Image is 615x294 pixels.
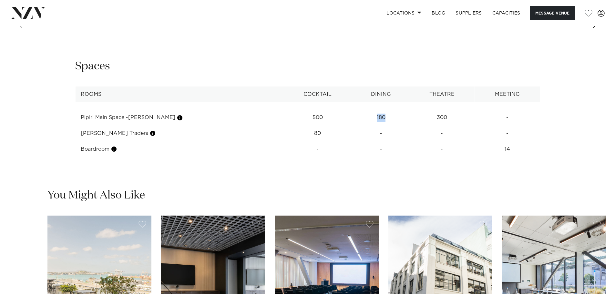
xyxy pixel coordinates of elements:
[282,141,353,157] td: -
[75,141,282,157] td: Boardroom
[450,6,487,20] a: SUPPLIERS
[487,6,526,20] a: Capacities
[75,86,282,102] th: Rooms
[530,6,575,20] button: Message Venue
[475,141,540,157] td: 14
[353,110,409,126] td: 180
[282,110,353,126] td: 500
[475,86,540,102] th: Meeting
[409,110,475,126] td: 300
[10,7,46,19] img: nzv-logo.png
[75,59,110,74] h2: Spaces
[353,141,409,157] td: -
[75,110,282,126] td: Pipiri Main Space -[PERSON_NAME]
[353,86,409,102] th: Dining
[47,188,145,203] h2: You Might Also Like
[353,126,409,141] td: -
[282,126,353,141] td: 80
[409,86,475,102] th: Theatre
[426,6,450,20] a: BLOG
[475,110,540,126] td: -
[282,86,353,102] th: Cocktail
[475,126,540,141] td: -
[381,6,426,20] a: Locations
[409,126,475,141] td: -
[409,141,475,157] td: -
[75,126,282,141] td: [PERSON_NAME] Traders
